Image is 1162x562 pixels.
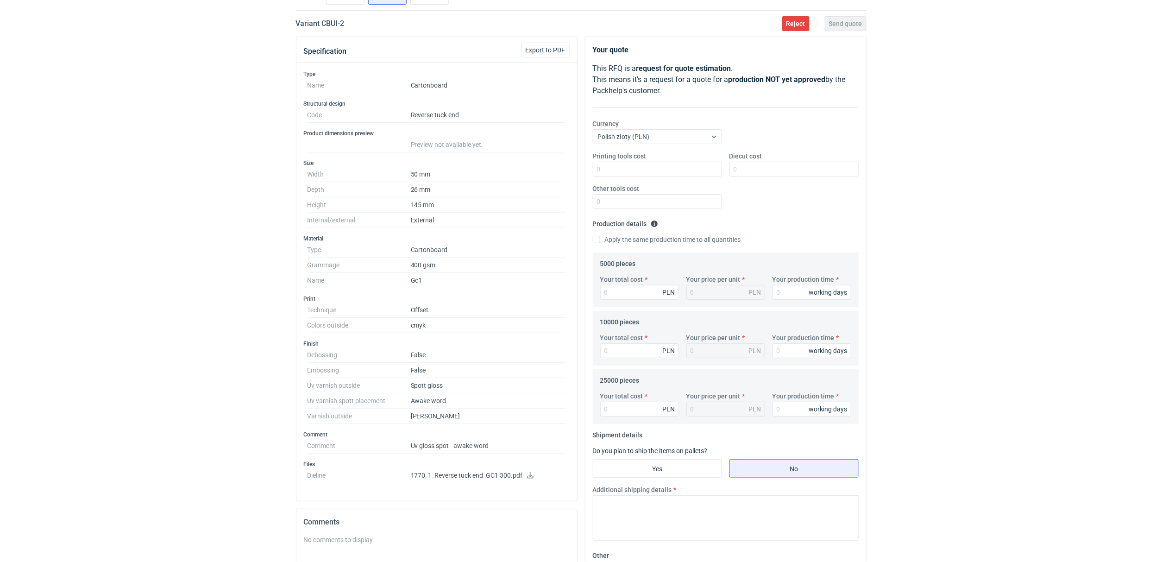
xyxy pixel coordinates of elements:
h2: Variant CBUI - 2 [296,18,345,29]
dt: Type [308,242,411,258]
dt: Height [308,197,411,213]
strong: request for quote estimation [636,64,731,73]
label: Your production time [773,275,835,284]
h3: Structural design [304,100,570,107]
span: Export to PDF [526,47,565,53]
div: PLN [663,346,675,355]
input: 0 [593,194,722,209]
dd: [PERSON_NAME] [411,409,566,424]
h3: Size [304,159,570,167]
div: PLN [663,288,675,297]
dt: Uv varnish spott placement [308,393,411,409]
label: Other tools cost [593,184,640,193]
dt: Debossing [308,347,411,363]
div: No comments to display [304,535,570,544]
h3: Product dimensions preview [304,130,570,137]
label: Your total cost [600,392,643,401]
dt: Code [308,107,411,123]
label: Your total cost [600,333,643,342]
label: Your production time [773,392,835,401]
div: working days [809,288,848,297]
dt: Name [308,78,411,93]
p: This RFQ is a . This means it's a request for a quote for a by the Packhelp's customer. [593,63,859,96]
h3: Material [304,235,570,242]
span: Preview not available yet. [411,141,484,148]
dt: Name [308,273,411,288]
div: PLN [749,288,761,297]
span: Send quote [829,20,862,27]
dd: Uv gloss spot - awake word [411,438,566,454]
label: No [729,459,859,478]
dd: False [411,363,566,378]
dt: Depth [308,182,411,197]
button: Specification [304,40,347,63]
input: 0 [600,285,679,300]
button: Reject [782,16,810,31]
label: Diecut cost [729,152,762,161]
strong: production NOT yet approved [729,75,826,84]
dt: Internal/external [308,213,411,228]
input: 0 [593,162,722,177]
input: 0 [600,402,679,417]
label: Currency [593,119,619,128]
label: Yes [593,459,722,478]
h3: Print [304,295,570,303]
dd: External [411,213,566,228]
h2: Comments [304,517,570,528]
dt: Comment [308,438,411,454]
button: Send quote [825,16,867,31]
dt: Uv varnish outside [308,378,411,393]
h3: Comment [304,431,570,438]
div: PLN [749,346,761,355]
input: 0 [773,343,851,358]
input: 0 [729,162,859,177]
div: PLN [663,404,675,414]
legend: Production details [593,216,658,227]
label: Additional shipping details [593,485,672,494]
dd: Gc1 [411,273,566,288]
dt: Embossing [308,363,411,378]
legend: Other [593,548,609,559]
dd: 50 mm [411,167,566,182]
h3: Files [304,461,570,468]
dt: Dieline [308,468,411,486]
div: working days [809,404,848,414]
legend: 5000 pieces [600,256,636,267]
dd: Awake word [411,393,566,409]
legend: Shipment details [593,428,643,439]
dd: False [411,347,566,363]
label: Your production time [773,333,835,342]
dt: Technique [308,303,411,318]
dd: Cartonboard [411,78,566,93]
dt: Grammage [308,258,411,273]
label: Your price per unit [686,392,741,401]
input: 0 [773,402,851,417]
dt: Width [308,167,411,182]
input: 0 [773,285,851,300]
span: Polish złoty (PLN) [598,133,650,140]
h3: Type [304,70,570,78]
div: working days [809,346,848,355]
span: Reject [786,20,805,27]
dd: Cartonboard [411,242,566,258]
label: Do you plan to ship the items on pallets? [593,447,708,455]
strong: Your quote [593,45,629,54]
dd: Offset [411,303,566,318]
dd: Spott gloss [411,378,566,393]
label: Apply the same production time to all quantities [593,235,741,244]
button: Export to PDF [521,43,570,57]
input: 0 [600,343,679,358]
dt: Varnish outside [308,409,411,424]
dd: 145 mm [411,197,566,213]
dd: cmyk [411,318,566,333]
dd: 400 gsm [411,258,566,273]
label: Printing tools cost [593,152,647,161]
dt: Colors outside [308,318,411,333]
label: Your price per unit [686,333,741,342]
div: PLN [749,404,761,414]
h3: Finish [304,340,570,347]
p: 1770_1_Reverse tuck end_GC1 300.pdf [411,472,566,480]
dd: Reverse tuck end [411,107,566,123]
legend: 10000 pieces [600,315,640,326]
legend: 25000 pieces [600,373,640,384]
